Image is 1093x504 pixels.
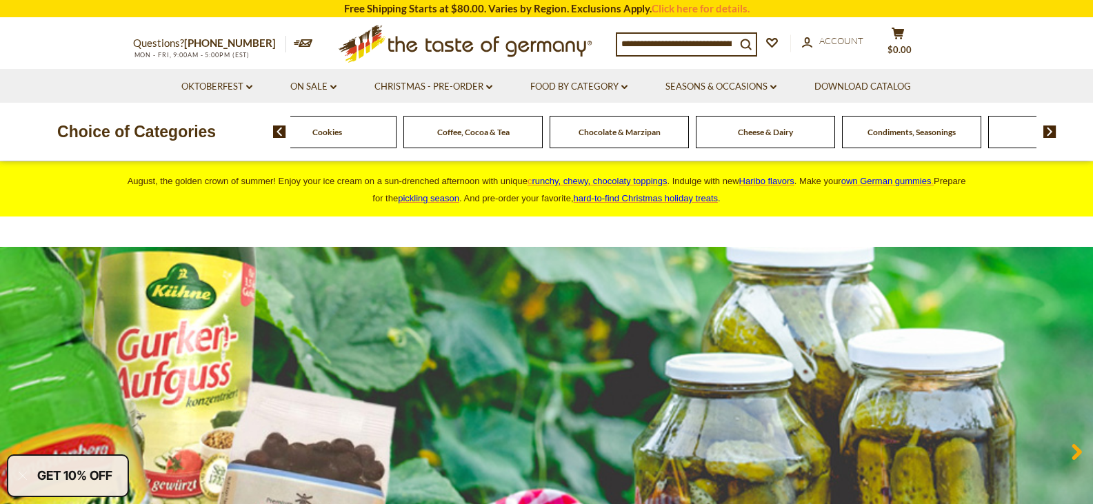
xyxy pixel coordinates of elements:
[574,193,721,203] span: .
[528,176,668,186] a: crunchy, chewy, chocolaty toppings
[532,176,667,186] span: runchy, chewy, chocolaty toppings
[878,27,919,61] button: $0.00
[841,176,932,186] span: own German gummies
[128,176,966,203] span: August, the golden crown of summer! Enjoy your ice cream on a sun-drenched afternoon with unique ...
[819,35,863,46] span: Account
[184,37,276,49] a: [PHONE_NUMBER]
[739,176,794,186] a: Haribo flavors
[652,2,750,14] a: Click here for details.
[841,176,934,186] a: own German gummies.
[888,44,912,55] span: $0.00
[398,193,459,203] a: pickling season
[868,127,956,137] a: Condiments, Seasonings
[665,79,776,94] a: Seasons & Occasions
[181,79,252,94] a: Oktoberfest
[738,127,793,137] a: Cheese & Dairy
[290,79,337,94] a: On Sale
[312,127,342,137] a: Cookies
[1043,125,1056,138] img: next arrow
[574,193,719,203] a: hard-to-find Christmas holiday treats
[530,79,628,94] a: Food By Category
[802,34,863,49] a: Account
[133,34,286,52] p: Questions?
[814,79,911,94] a: Download Catalog
[579,127,661,137] a: Chocolate & Marzipan
[273,125,286,138] img: previous arrow
[374,79,492,94] a: Christmas - PRE-ORDER
[133,51,250,59] span: MON - FRI, 9:00AM - 5:00PM (EST)
[437,127,510,137] a: Coffee, Cocoa & Tea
